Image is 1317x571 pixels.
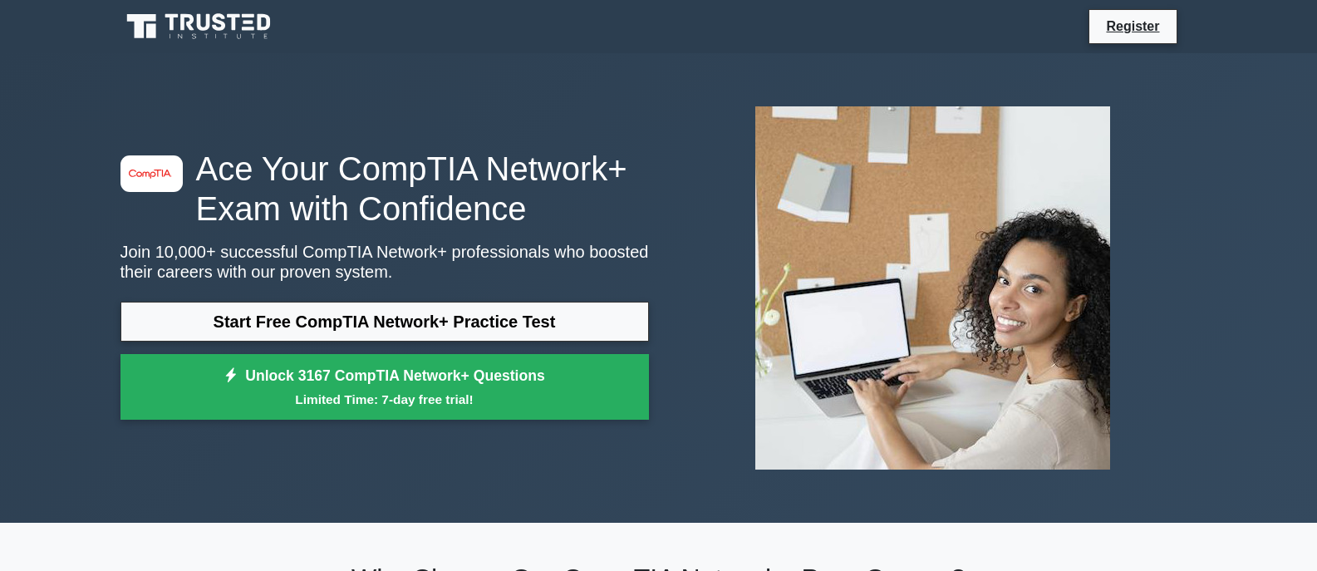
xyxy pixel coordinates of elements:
[120,149,649,229] h1: Ace Your CompTIA Network+ Exam with Confidence
[120,302,649,342] a: Start Free CompTIA Network+ Practice Test
[141,390,628,409] small: Limited Time: 7-day free trial!
[1096,16,1169,37] a: Register
[120,354,649,421] a: Unlock 3167 CompTIA Network+ QuestionsLimited Time: 7-day free trial!
[120,242,649,282] p: Join 10,000+ successful CompTIA Network+ professionals who boosted their careers with our proven ...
